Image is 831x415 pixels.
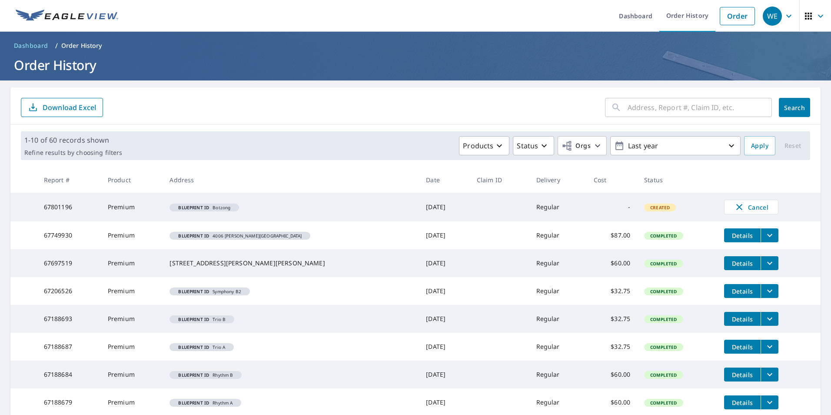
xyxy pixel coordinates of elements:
td: Regular [529,193,587,221]
td: Regular [529,305,587,333]
span: Details [729,259,755,268]
td: Premium [101,277,163,305]
div: [STREET_ADDRESS][PERSON_NAME][PERSON_NAME] [170,259,412,268]
p: Order History [61,41,102,50]
button: detailsBtn-67188687 [724,340,761,354]
span: Trio A [173,345,230,349]
td: $87.00 [587,221,638,249]
button: detailsBtn-67206526 [724,284,761,298]
span: Details [729,398,755,407]
div: WE [763,7,782,26]
th: Report # [37,167,101,193]
td: 67697519 [37,249,101,277]
th: Cost [587,167,638,193]
td: $60.00 [587,361,638,388]
em: Blueprint ID [178,205,209,210]
th: Claim ID [470,167,529,193]
span: Completed [645,316,682,322]
em: Blueprint ID [178,234,209,238]
td: 67188684 [37,361,101,388]
em: Blueprint ID [178,373,209,377]
th: Date [419,167,470,193]
button: detailsBtn-67188679 [724,395,761,409]
td: $32.75 [587,333,638,361]
td: $32.75 [587,305,638,333]
em: Blueprint ID [178,345,209,349]
th: Status [637,167,717,193]
td: Premium [101,305,163,333]
span: Completed [645,261,682,267]
span: Apply [751,141,768,151]
button: Cancel [724,200,778,214]
span: Details [729,231,755,240]
td: - [587,193,638,221]
td: $32.75 [587,277,638,305]
span: Details [729,315,755,323]
button: filesDropdownBtn-67749930 [761,228,778,242]
button: detailsBtn-67188684 [724,368,761,382]
td: 67188687 [37,333,101,361]
td: [DATE] [419,277,470,305]
button: filesDropdownBtn-67188693 [761,312,778,326]
span: Created [645,204,675,211]
span: Completed [645,400,682,406]
span: Dashboard [14,41,48,50]
span: Details [729,371,755,379]
span: Rhythm A [173,401,238,405]
td: Regular [529,333,587,361]
td: Premium [101,221,163,249]
span: Botzong [173,205,236,210]
button: Products [459,136,509,155]
td: 67801196 [37,193,101,221]
td: Premium [101,361,163,388]
span: Completed [645,372,682,378]
td: 67188693 [37,305,101,333]
td: [DATE] [419,249,470,277]
td: Regular [529,221,587,249]
p: Products [463,141,493,151]
button: detailsBtn-67697519 [724,256,761,270]
th: Product [101,167,163,193]
span: Search [786,104,803,112]
em: Blueprint ID [178,317,209,321]
td: [DATE] [419,221,470,249]
nav: breadcrumb [10,39,821,53]
span: Cancel [733,202,769,212]
button: Orgs [558,136,607,155]
span: 4006 [PERSON_NAME][GEOGRAPHIC_DATA] [173,234,307,238]
button: Download Excel [21,98,103,117]
span: Completed [645,288,682,295]
td: 67206526 [37,277,101,305]
td: [DATE] [419,193,470,221]
th: Delivery [529,167,587,193]
img: EV Logo [16,10,118,23]
th: Address [163,167,419,193]
button: filesDropdownBtn-67206526 [761,284,778,298]
p: Refine results by choosing filters [24,149,122,157]
p: Last year [625,138,726,154]
em: Blueprint ID [178,401,209,405]
td: [DATE] [419,361,470,388]
input: Address, Report #, Claim ID, etc. [628,95,772,120]
button: detailsBtn-67188693 [724,312,761,326]
span: Orgs [562,141,591,151]
p: Status [517,141,538,151]
a: Order [720,7,755,25]
td: 67749930 [37,221,101,249]
td: $60.00 [587,249,638,277]
td: [DATE] [419,333,470,361]
span: Symphony B2 [173,289,246,294]
button: Status [513,136,554,155]
p: Download Excel [43,103,96,112]
td: Regular [529,249,587,277]
span: Trio B [173,317,231,321]
button: filesDropdownBtn-67188687 [761,340,778,354]
button: filesDropdownBtn-67188679 [761,395,778,409]
span: Completed [645,233,682,239]
td: Regular [529,277,587,305]
span: Details [729,343,755,351]
h1: Order History [10,56,821,74]
p: 1-10 of 60 records shown [24,135,122,145]
em: Blueprint ID [178,289,209,294]
td: Regular [529,361,587,388]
